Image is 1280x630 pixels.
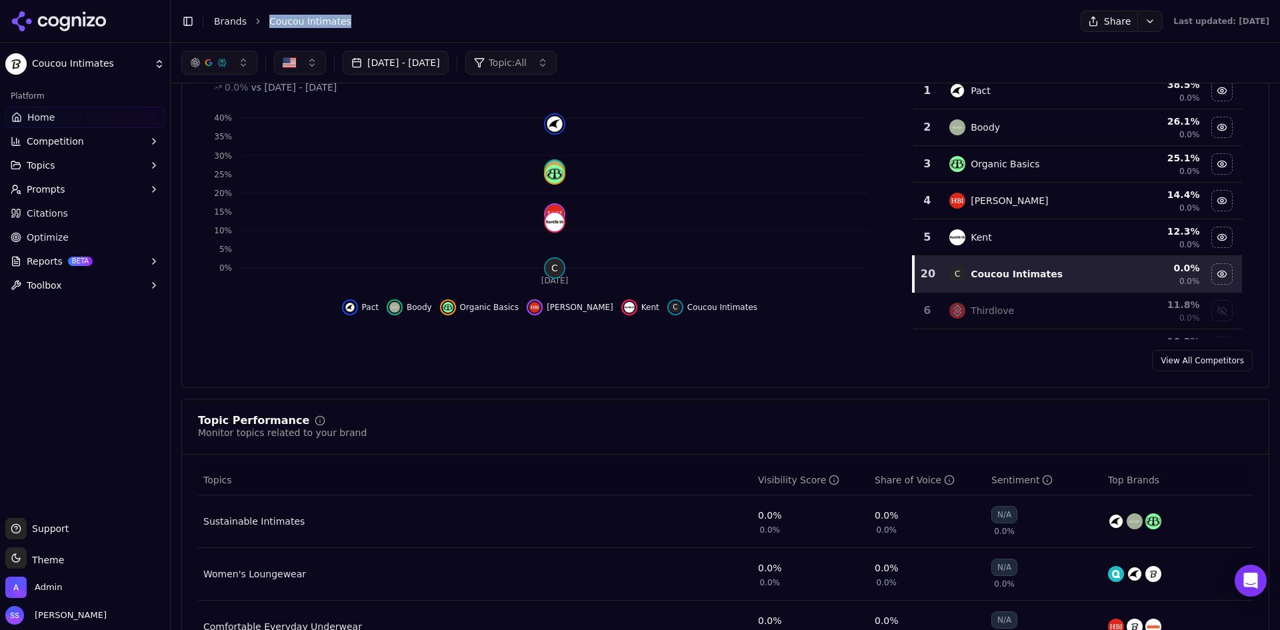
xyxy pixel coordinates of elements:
[1211,227,1233,248] button: Hide kent data
[251,81,337,94] span: vs [DATE] - [DATE]
[5,577,27,598] img: Admin
[913,73,1242,109] tr: 1pactPact38.5%0.0%Hide pact data
[389,302,400,313] img: boody
[919,83,937,99] div: 1
[5,251,165,272] button: ReportsBETA
[753,465,869,495] th: visibilityScore
[1114,151,1199,165] div: 25.1 %
[219,245,232,254] tspan: 5%
[1173,16,1269,27] div: Last updated: [DATE]
[541,276,569,285] tspan: [DATE]
[342,299,379,315] button: Hide pact data
[1114,261,1199,275] div: 0.0 %
[1179,276,1200,287] span: 0.0%
[214,151,232,161] tspan: 30%
[641,302,659,313] span: Kent
[547,302,613,313] span: [PERSON_NAME]
[27,231,69,244] span: Optimize
[35,581,62,593] span: Admin
[1152,350,1253,371] a: View All Competitors
[1235,565,1267,597] div: Open Intercom Messenger
[919,193,937,209] div: 4
[670,302,681,313] span: C
[545,115,564,133] img: pact
[5,606,24,625] img: Salih Sağdilek
[920,266,937,282] div: 20
[913,219,1242,256] tr: 5kentKent12.3%0.0%Hide kent data
[198,415,309,426] div: Topic Performance
[1179,129,1200,140] span: 0.0%
[919,119,937,135] div: 2
[1211,117,1233,138] button: Hide boody data
[1179,239,1200,250] span: 0.0%
[5,606,107,625] button: Open user button
[913,109,1242,146] tr: 2boodyBoody26.1%0.0%Hide boody data
[29,609,107,621] span: [PERSON_NAME]
[214,226,232,235] tspan: 10%
[1108,566,1124,582] img: quince
[991,473,1053,487] div: Sentiment
[949,193,965,209] img: hanes
[949,229,965,245] img: kent
[758,614,782,627] div: 0.0%
[971,231,991,244] div: Kent
[760,577,781,588] span: 0.0%
[440,299,519,315] button: Hide organic basics data
[1211,337,1233,358] button: Show uniqlo data
[621,299,659,315] button: Hide kent data
[27,279,62,292] span: Toolbox
[913,293,1242,329] tr: 6thirdloveThirdlove11.8%0.0%Show thirdlove data
[913,329,1242,366] tr: 10.3%Show uniqlo data
[949,303,965,319] img: thirdlove
[203,515,305,528] a: Sustainable Intimates
[624,302,635,313] img: kent
[1211,300,1233,321] button: Show thirdlove data
[875,509,899,522] div: 0.0%
[343,51,449,75] button: [DATE] - [DATE]
[5,203,165,224] a: Citations
[875,473,955,487] div: Share of Voice
[760,525,781,535] span: 0.0%
[1108,513,1124,529] img: pact
[971,267,1063,281] div: Coucou Intimates
[919,156,937,172] div: 3
[991,559,1017,576] div: N/A
[5,131,165,152] button: Competition
[1114,115,1199,128] div: 26.1 %
[1114,335,1199,348] div: 10.3 %
[5,155,165,176] button: Topics
[443,302,453,313] img: organic basics
[214,207,232,217] tspan: 15%
[758,561,782,575] div: 0.0%
[545,205,564,223] img: hanes
[214,15,1054,28] nav: breadcrumb
[971,157,1039,171] div: Organic Basics
[1127,566,1143,582] img: pact
[5,577,62,598] button: Open organization switcher
[5,227,165,248] a: Optimize
[407,302,432,313] span: Boody
[949,266,965,282] span: C
[27,183,65,196] span: Prompts
[545,161,564,179] img: boody
[203,567,306,581] a: Women's Loungewear
[198,426,367,439] div: Monitor topics related to your brand
[203,473,232,487] span: Topics
[1211,190,1233,211] button: Hide hanes data
[1103,465,1253,495] th: Top Brands
[1179,203,1200,213] span: 0.0%
[32,58,149,70] span: Coucou Intimates
[68,257,93,266] span: BETA
[269,15,351,28] span: Coucou Intimates
[214,170,232,179] tspan: 25%
[1179,313,1200,323] span: 0.0%
[991,506,1017,523] div: N/A
[875,614,899,627] div: 0.0%
[971,84,991,97] div: Pact
[949,119,965,135] img: boody
[971,121,1000,134] div: Boody
[913,256,1242,293] tr: 20CCoucou Intimates0.0%0.0%Hide coucou intimates data
[1145,566,1161,582] img: uniqlo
